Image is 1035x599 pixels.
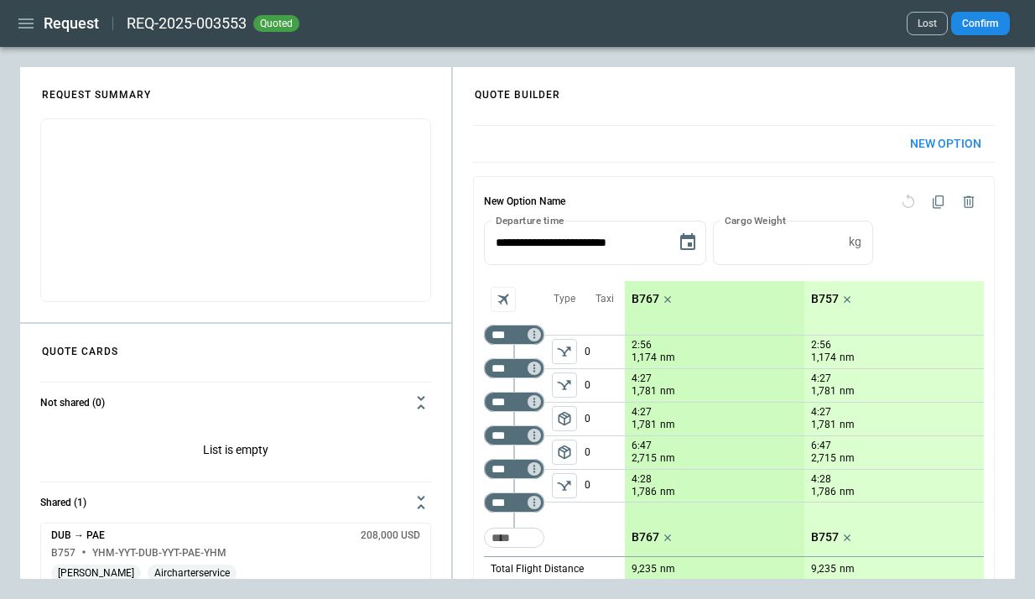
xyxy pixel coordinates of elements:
button: left aligned [552,372,577,398]
p: 1,786 [811,485,836,499]
p: 0 [585,369,625,402]
h6: YHM-YYT-DUB-YYT-PAE-YHM [92,548,226,559]
p: 4:28 [632,473,652,486]
h6: Shared (1) [40,497,86,508]
p: 1,781 [811,384,836,398]
p: 6:47 [632,440,652,452]
button: left aligned [552,406,577,431]
span: Reset quote option [893,187,923,217]
button: Choose date, selected date is Aug 20, 2025 [671,226,705,259]
p: nm [660,418,675,432]
h6: DUB → PAE [51,530,105,541]
div: Too short [484,528,544,548]
p: nm [660,351,675,365]
div: Not found [484,492,544,513]
p: nm [840,418,855,432]
span: Type of sector [552,406,577,431]
p: 4:27 [632,406,652,419]
p: 2,715 [632,451,657,466]
h6: New Option Name [484,187,565,217]
p: 9,235 [811,563,836,576]
span: Type of sector [552,372,577,398]
p: Total Flight Distance [491,562,584,576]
div: Not found [484,358,544,378]
p: B757 [811,292,839,306]
button: left aligned [552,473,577,498]
p: 4:27 [811,372,831,385]
span: Type of sector [552,440,577,465]
button: left aligned [552,440,577,465]
button: Not shared (0) [40,383,431,423]
p: 1,781 [811,418,836,432]
h6: Not shared (0) [40,398,105,409]
span: quoted [257,18,296,29]
div: Not shared (0) [40,423,431,482]
p: nm [660,485,675,499]
p: Taxi [596,292,614,306]
button: Shared (1) [40,482,431,523]
h4: REQUEST SUMMARY [22,71,171,109]
p: 4:27 [632,372,652,385]
div: Not found [484,459,544,479]
div: Not found [484,392,544,412]
label: Departure time [496,213,564,227]
h6: B757 [51,548,75,559]
h1: Request [44,13,99,34]
button: Confirm [951,12,1010,35]
p: 1,174 [811,351,836,365]
p: 9,235 [632,563,657,576]
span: package_2 [556,444,573,461]
p: 0 [585,470,625,502]
p: B767 [632,530,659,544]
p: B757 [811,530,839,544]
p: Type [554,292,575,306]
p: nm [840,451,855,466]
p: 4:28 [811,473,831,486]
p: 0 [585,403,625,435]
span: Aircraft selection [491,287,516,312]
p: nm [840,351,855,365]
label: Cargo Weight [725,213,786,227]
span: Delete quote option [954,187,984,217]
p: List is empty [40,423,431,482]
h2: REQ-2025-003553 [127,13,247,34]
p: kg [849,235,861,249]
p: nm [660,562,675,576]
p: 2:56 [632,339,652,352]
p: 4:27 [811,406,831,419]
p: 1,781 [632,384,657,398]
p: 0 [585,336,625,368]
p: nm [840,562,855,576]
span: Duplicate quote option [923,187,954,217]
div: Not found [484,325,544,345]
span: Aircharterservice [148,567,237,580]
p: nm [840,384,855,398]
p: nm [660,451,675,466]
span: package_2 [556,410,573,427]
span: Type of sector [552,339,577,364]
p: 1,174 [632,351,657,365]
button: left aligned [552,339,577,364]
p: 0 [585,436,625,469]
p: B767 [632,292,659,306]
h6: 208,000 USD [361,530,420,541]
button: Lost [907,12,948,35]
span: [PERSON_NAME] [51,567,141,580]
p: nm [840,485,855,499]
p: 2:56 [811,339,831,352]
p: 1,781 [632,418,657,432]
p: 2,715 [811,451,836,466]
h4: QUOTE BUILDER [455,71,580,109]
h4: QUOTE CARDS [22,328,138,366]
p: 1,786 [632,485,657,499]
div: Not found [484,425,544,445]
p: nm [660,384,675,398]
span: Type of sector [552,473,577,498]
button: New Option [897,126,995,162]
p: 6:47 [811,440,831,452]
